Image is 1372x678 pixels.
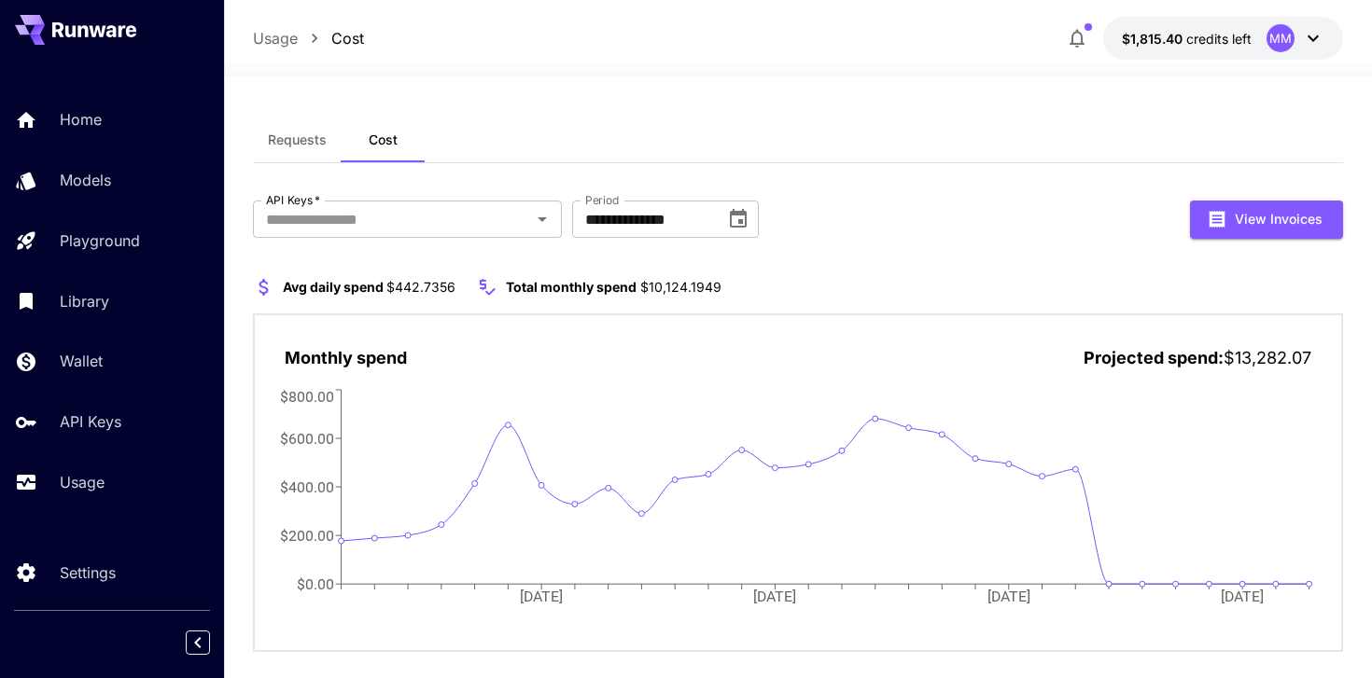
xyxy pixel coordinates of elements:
[988,588,1031,605] tspan: [DATE]
[283,279,384,295] span: Avg daily spend
[1190,201,1343,239] button: View Invoices
[1122,29,1252,48] div: $1,815.40464
[1084,348,1224,367] span: Projected spend:
[520,588,563,605] tspan: [DATE]
[253,27,364,49] nav: breadcrumb
[266,192,320,208] label: API Keys
[253,27,298,49] a: Usage
[369,131,398,148] span: Cost
[268,131,327,148] span: Requests
[60,108,102,131] p: Home
[1103,17,1343,60] button: $1,815.40464MM
[585,192,620,208] label: Period
[279,477,333,495] tspan: $400.00
[1190,209,1343,227] a: View Invoices
[1224,348,1311,367] span: $13,282.07
[60,561,116,584] p: Settings
[1223,588,1266,605] tspan: [DATE]
[529,206,555,232] button: Open
[279,429,333,447] tspan: $600.00
[1267,24,1295,52] div: MM
[754,588,797,605] tspan: [DATE]
[285,345,407,370] p: Monthly spend
[60,229,140,252] p: Playground
[279,387,333,405] tspan: $800.00
[60,290,109,312] p: Library
[386,279,455,295] span: $442.7356
[279,527,333,545] tspan: $200.00
[720,201,757,238] button: Choose date, selected date is Sep 1, 2025
[60,471,105,493] p: Usage
[1186,31,1252,47] span: credits left
[60,169,111,191] p: Models
[60,350,103,372] p: Wallet
[60,410,121,433] p: API Keys
[186,630,210,655] button: Collapse sidebar
[296,575,333,593] tspan: $0.00
[331,27,364,49] a: Cost
[1122,31,1186,47] span: $1,815.40
[640,279,721,295] span: $10,124.1949
[200,626,224,659] div: Collapse sidebar
[506,279,637,295] span: Total monthly spend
